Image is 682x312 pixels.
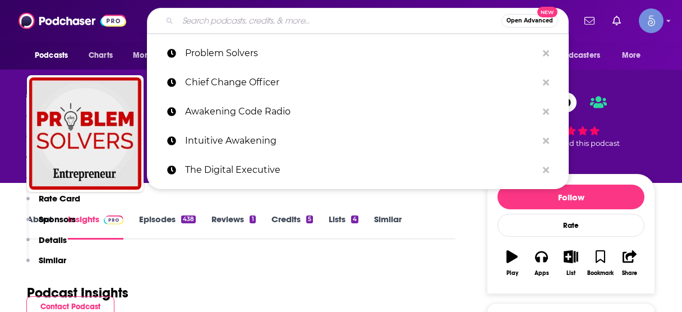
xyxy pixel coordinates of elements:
div: List [566,270,575,277]
img: Problem Solvers [29,77,141,190]
button: Sponsors [26,214,76,235]
div: 438 [181,215,196,223]
a: Intuitive Awakening [147,126,569,155]
p: Sponsors [39,214,76,224]
button: Similar [26,255,66,276]
button: Follow [497,185,644,209]
span: Podcasts [35,48,68,63]
button: Play [497,243,527,283]
button: Show profile menu [639,8,663,33]
button: Apps [527,243,556,283]
a: Show notifications dropdown [580,11,599,30]
span: New [537,7,557,17]
input: Search podcasts, credits, & more... [178,12,501,30]
button: open menu [539,45,616,66]
p: Intuitive Awakening [185,126,537,155]
div: 1 [250,215,255,223]
div: Play [506,270,518,277]
div: Search podcasts, credits, & more... [147,8,569,34]
div: Share [622,270,637,277]
p: Similar [39,255,66,265]
p: Details [39,235,67,245]
a: Problem Solvers [147,39,569,68]
button: open menu [614,45,655,66]
p: Chief Change Officer [185,68,537,97]
div: 5 [306,215,313,223]
a: Similar [374,214,402,240]
a: Credits5 [271,214,313,240]
div: 69 1 personrated this podcast [487,85,655,155]
a: Reviews1 [211,214,255,240]
a: Chief Change Officer [147,68,569,97]
span: For Podcasters [546,48,600,63]
span: rated this podcast [555,139,620,148]
div: Apps [534,270,549,277]
a: Show notifications dropdown [608,11,625,30]
div: 4 [351,215,358,223]
a: Episodes438 [139,214,196,240]
a: The Digital Executive [147,155,569,185]
a: Awakening Code Radio [147,97,569,126]
span: Monitoring [133,48,173,63]
button: Details [26,235,67,255]
a: Charts [81,45,119,66]
button: Share [615,243,644,283]
button: open menu [125,45,187,66]
button: open menu [27,45,82,66]
button: List [556,243,586,283]
p: Awakening Code Radio [185,97,537,126]
button: Open AdvancedNew [501,14,558,27]
div: Rate [497,214,644,237]
span: More [622,48,641,63]
span: Open Advanced [506,18,553,24]
img: Podchaser - Follow, Share and Rate Podcasts [19,10,126,31]
span: Charts [89,48,113,63]
span: Logged in as Spiral5-G1 [639,8,663,33]
p: The Digital Executive [185,155,537,185]
div: Bookmark [587,270,614,277]
p: Problem Solvers [185,39,537,68]
img: User Profile [639,8,663,33]
button: Bookmark [586,243,615,283]
a: Lists4 [329,214,358,240]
